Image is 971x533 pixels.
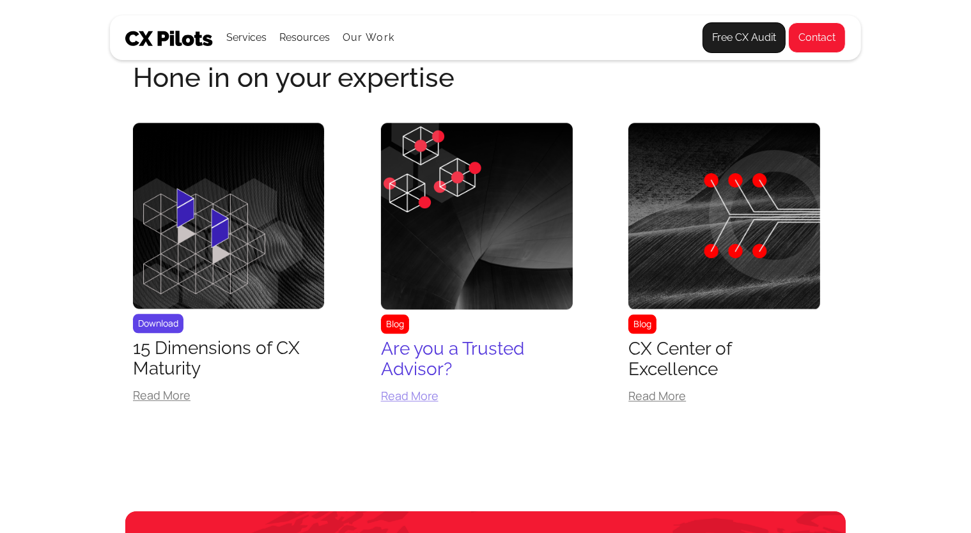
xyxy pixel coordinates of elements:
div: Services [226,16,267,59]
div: Read More [381,390,573,401]
div: Are you a Trusted Advisor? [381,339,573,380]
div: Read More [628,390,820,401]
div: Resources [279,29,330,47]
a: Download15 Dimensions of CX MaturityRead More [133,123,325,412]
a: Free CX Audit [703,22,786,53]
div: Resources [279,16,330,59]
div: Download [133,314,183,333]
a: Contact [788,22,846,53]
a: Our Work [343,32,394,43]
div: Blog [381,314,409,334]
h2: Hone in on your expertise [133,63,838,92]
div: Services [226,29,267,47]
div: Blog [628,314,656,334]
div: Read More [133,389,325,401]
a: BlogCX Center of ExcellenceRead More [628,123,820,412]
div: 15 Dimensions of CX Maturity [133,338,325,379]
a: BlogAre you a Trusted Advisor?Read More [381,123,573,412]
div: CX Center of Excellence [628,339,820,380]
